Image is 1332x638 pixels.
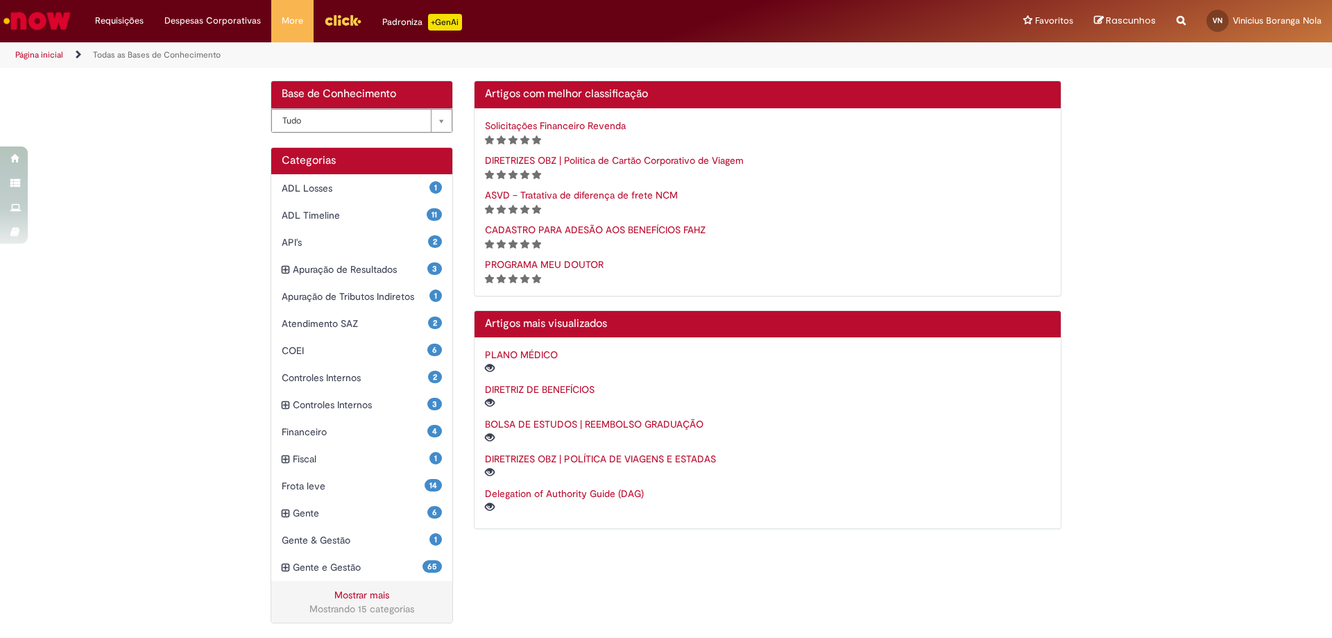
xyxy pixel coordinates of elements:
[164,14,261,28] span: Despesas Corporativas
[485,272,541,285] span: Classificação de artigo - Somente leitura
[282,560,289,576] i: expandir categoria Gente e Gestão
[1,7,73,35] img: ServiceNow
[485,154,744,167] a: DIRETRIZES OBZ | Política de Cartão Corporativo de Viagem
[427,208,442,221] span: 11
[509,170,518,180] i: 3
[334,589,389,601] a: Mostrar mais
[485,418,703,430] a: BOLSA DE ESTUDOS | REEMBOLSO GRADUAÇÃO
[509,135,518,145] i: 3
[282,235,428,249] span: API's
[271,174,452,581] ul: Categorias
[427,344,442,356] span: 6
[282,398,289,413] i: expandir categoria Controles Internos
[532,170,541,180] i: 5
[425,479,442,492] span: 14
[422,560,442,573] span: 65
[497,274,506,284] i: 2
[497,135,506,145] i: 2
[282,289,429,303] span: Apuração de Tributos Indiretos
[1233,15,1322,26] span: Vinicius Boranga Nola
[271,499,452,527] div: expandir categoria Gente 6 Gente
[282,344,427,358] span: COEI
[1213,16,1222,25] span: VN
[293,506,427,520] span: Gente
[497,205,506,215] i: 2
[485,88,1051,101] h2: Artigos com melhor classificação
[271,228,452,256] div: 2 API's
[382,14,462,31] div: Padroniza
[485,205,494,215] i: 1
[293,560,422,574] span: Gente e Gestão
[271,472,452,500] div: 14 Frota leve
[282,181,429,195] span: ADL Losses
[485,240,494,249] i: 1
[427,425,442,437] span: 4
[282,155,442,167] h1: Categorias
[282,452,289,467] i: expandir categoria Fiscal
[429,533,442,546] span: 1
[485,258,604,271] a: PROGRAMA MEU DOUTOR
[282,208,427,222] span: ADL Timeline
[293,398,427,412] span: Controles Internos
[271,283,452,310] div: 1 Apuração de Tributos Indiretos
[271,418,452,446] div: 4 Financeiro
[485,318,1051,330] h2: Artigos mais visualizados
[282,602,442,616] div: Mostrando 15 categorias
[271,526,452,554] div: 1 Gente & Gestão
[271,310,452,337] div: 2 Atendimento SAZ
[293,262,427,276] span: Apuração de Resultados
[282,317,428,330] span: Atendimento SAZ
[95,14,144,28] span: Requisições
[532,240,541,249] i: 5
[520,135,529,145] i: 4
[485,237,541,250] span: Classificação de artigo - Somente leitura
[271,201,452,229] div: 11 ADL Timeline
[520,205,529,215] i: 4
[485,349,558,361] a: PLANO MÉDICO
[271,255,452,283] div: expandir categoria Apuração de Resultados 3 Apuração de Resultados
[427,506,442,519] span: 6
[271,108,452,133] div: Bases de Conhecimento
[324,10,361,31] img: click_logo_yellow_360x200.png
[485,383,595,396] a: DIRETRIZ DE BENEFÍCIOS
[497,240,506,249] i: 2
[520,274,529,284] i: 4
[428,235,442,248] span: 2
[532,135,541,145] i: 5
[485,453,716,465] a: DIRETRIZES OBZ | POLÍTICA DE VIAGENS E ESTADAS
[282,88,442,101] h2: Base de Conhecimento
[485,224,706,236] a: CADASTRO PARA ADESÃO AOS BENEFÍCIOS FAHZ
[428,317,442,329] span: 2
[509,240,518,249] i: 3
[271,109,452,133] a: Tudo
[282,425,427,439] span: Financeiro
[429,289,442,302] span: 1
[428,14,462,31] p: +GenAi
[271,337,452,364] div: 6 COEI
[485,135,494,145] i: 1
[93,49,221,60] a: Todas as Bases de Conhecimento
[520,240,529,249] i: 4
[485,487,644,500] a: Delegation of Authority Guide (DAG)
[271,364,452,392] div: 2 Controles Internos
[282,262,289,278] i: expandir categoria Apuração de Resultados
[282,371,428,385] span: Controles Internos
[485,203,541,215] span: Classificação de artigo - Somente leitura
[271,553,452,581] div: expandir categoria Gente e Gestão 65 Gente e Gestão
[429,452,442,464] span: 1
[271,174,452,202] div: 1 ADL Losses
[509,205,518,215] i: 3
[485,133,541,146] span: Classificação de artigo - Somente leitura
[485,168,541,181] span: Classificação de artigo - Somente leitura
[282,533,429,547] span: Gente & Gestão
[429,181,442,194] span: 1
[282,506,289,521] i: expandir categoria Gente
[15,49,63,60] a: Página inicial
[427,398,442,410] span: 3
[1106,14,1156,27] span: Rascunhos
[293,452,429,466] span: Fiscal
[282,110,424,132] span: Tudo
[282,14,303,28] span: More
[271,391,452,419] div: expandir categoria Controles Internos 3 Controles Internos
[520,170,529,180] i: 4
